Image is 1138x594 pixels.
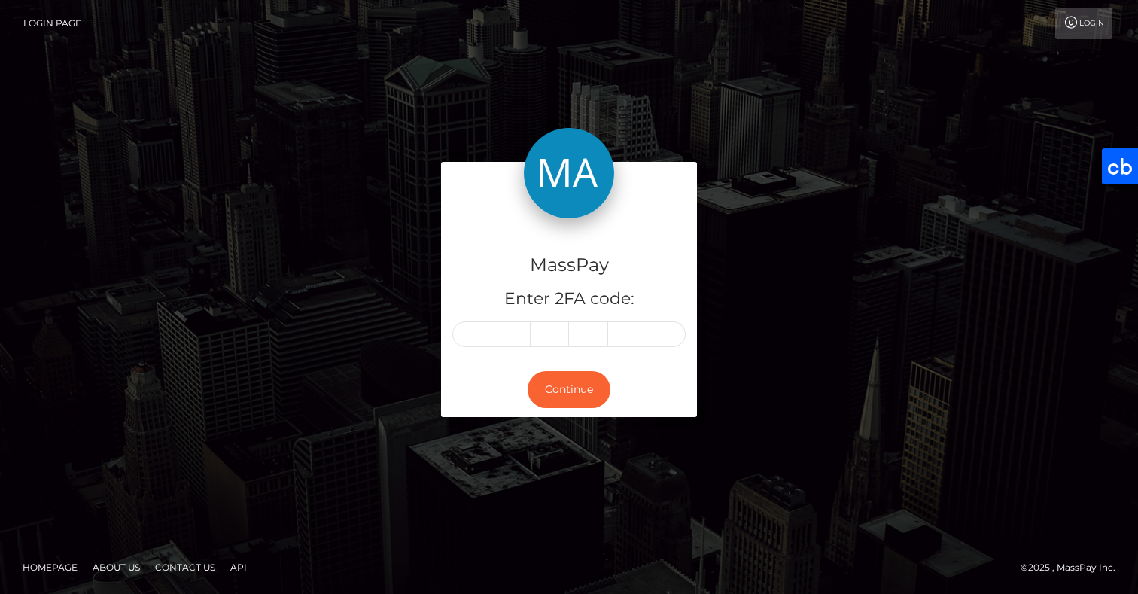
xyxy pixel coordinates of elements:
[149,556,221,579] a: Contact Us
[1021,559,1127,576] div: © 2025 , MassPay Inc.
[528,371,610,408] button: Continue
[524,128,614,218] img: MassPay
[452,288,686,311] h5: Enter 2FA code:
[1055,8,1112,39] a: Login
[87,556,146,579] a: About Us
[17,556,84,579] a: Homepage
[452,252,686,279] h4: MassPay
[224,556,253,579] a: API
[23,8,81,39] a: Login Page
